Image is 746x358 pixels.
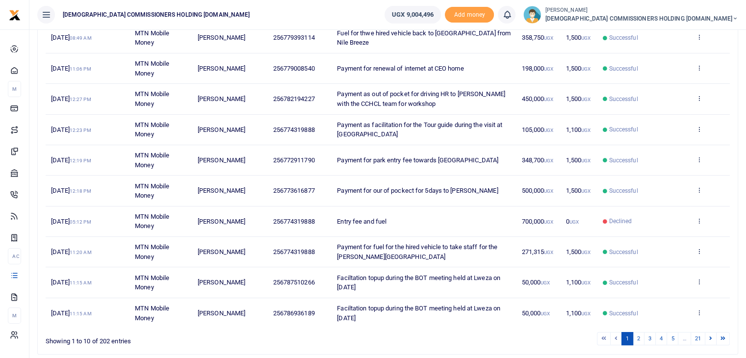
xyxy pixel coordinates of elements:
[337,156,498,164] span: Payment for park entry fee towards [GEOGRAPHIC_DATA]
[337,65,463,72] span: Payment for renewal of internet at CEO home
[70,219,91,225] small: 05:12 PM
[51,279,91,286] span: [DATE]
[337,121,502,138] span: Payment as facilitation for the Tour guide during the visit at [GEOGRAPHIC_DATA]
[566,34,591,41] span: 1,500
[9,11,21,18] a: logo-small logo-large logo-large
[337,187,498,194] span: Payment for our of pockect for 5days to [PERSON_NAME]
[581,188,591,194] small: UGX
[70,35,92,41] small: 08:49 AM
[70,66,91,72] small: 11:06 PM
[70,188,91,194] small: 12:18 PM
[566,95,591,102] span: 1,500
[566,187,591,194] span: 1,500
[135,152,169,169] span: MTN Mobile Money
[545,6,738,15] small: [PERSON_NAME]
[135,274,169,291] span: MTN Mobile Money
[521,309,550,317] span: 50,000
[521,126,553,133] span: 105,000
[273,65,315,72] span: 256779008540
[51,309,91,317] span: [DATE]
[337,243,497,260] span: Payment for fuel for the hired vehicle to take staff for the [PERSON_NAME][GEOGRAPHIC_DATA]
[544,128,553,133] small: UGX
[544,250,553,255] small: UGX
[523,6,738,24] a: profile-user [PERSON_NAME] [DEMOGRAPHIC_DATA] COMMISSIONERS HOLDING [DOMAIN_NAME]
[70,128,91,133] small: 12:23 PM
[581,128,591,133] small: UGX
[544,66,553,72] small: UGX
[51,126,91,133] span: [DATE]
[633,332,644,345] a: 2
[273,279,315,286] span: 256787510266
[691,332,705,345] a: 21
[135,90,169,107] span: MTN Mobile Money
[8,81,21,97] li: M
[609,95,638,103] span: Successful
[566,156,591,164] span: 1,500
[569,219,579,225] small: UGX
[544,219,553,225] small: UGX
[8,248,21,264] li: Ac
[337,218,386,225] span: Entry fee and fuel
[545,14,738,23] span: [DEMOGRAPHIC_DATA] COMMISSIONERS HOLDING [DOMAIN_NAME]
[51,248,91,256] span: [DATE]
[198,126,245,133] span: [PERSON_NAME]
[135,60,169,77] span: MTN Mobile Money
[609,186,638,195] span: Successful
[51,218,91,225] span: [DATE]
[273,156,315,164] span: 256772911790
[46,331,327,346] div: Showing 1 to 10 of 202 entries
[540,280,550,285] small: UGX
[198,95,245,102] span: [PERSON_NAME]
[566,309,591,317] span: 1,100
[70,311,92,316] small: 11:15 AM
[51,156,91,164] span: [DATE]
[337,274,500,291] span: Faciltation topup during the BOT meeting held at Lweza on [DATE]
[521,65,553,72] span: 198,000
[523,6,541,24] img: profile-user
[609,125,638,134] span: Successful
[135,305,169,322] span: MTN Mobile Money
[544,97,553,102] small: UGX
[609,248,638,256] span: Successful
[273,34,315,41] span: 256779393114
[198,218,245,225] span: [PERSON_NAME]
[581,311,591,316] small: UGX
[566,279,591,286] span: 1,100
[445,7,494,23] li: Toup your wallet
[581,250,591,255] small: UGX
[273,187,315,194] span: 256773616877
[198,309,245,317] span: [PERSON_NAME]
[581,66,591,72] small: UGX
[70,250,92,255] small: 11:20 AM
[521,218,553,225] span: 700,000
[521,156,553,164] span: 348,700
[273,218,315,225] span: 256774319888
[70,158,91,163] small: 12:19 PM
[544,158,553,163] small: UGX
[667,332,678,345] a: 5
[198,156,245,164] span: [PERSON_NAME]
[540,311,550,316] small: UGX
[521,34,553,41] span: 358,750
[8,307,21,324] li: M
[51,187,91,194] span: [DATE]
[566,248,591,256] span: 1,500
[581,97,591,102] small: UGX
[273,126,315,133] span: 256774319888
[566,218,578,225] span: 0
[198,34,245,41] span: [PERSON_NAME]
[621,332,633,345] a: 1
[566,65,591,72] span: 1,500
[135,213,169,230] span: MTN Mobile Money
[521,279,550,286] span: 50,000
[521,187,553,194] span: 500,000
[609,217,632,226] span: Declined
[385,6,441,24] a: UGX 9,004,496
[581,158,591,163] small: UGX
[51,65,91,72] span: [DATE]
[609,309,638,318] span: Successful
[544,188,553,194] small: UGX
[70,280,92,285] small: 11:15 AM
[581,35,591,41] small: UGX
[135,243,169,260] span: MTN Mobile Money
